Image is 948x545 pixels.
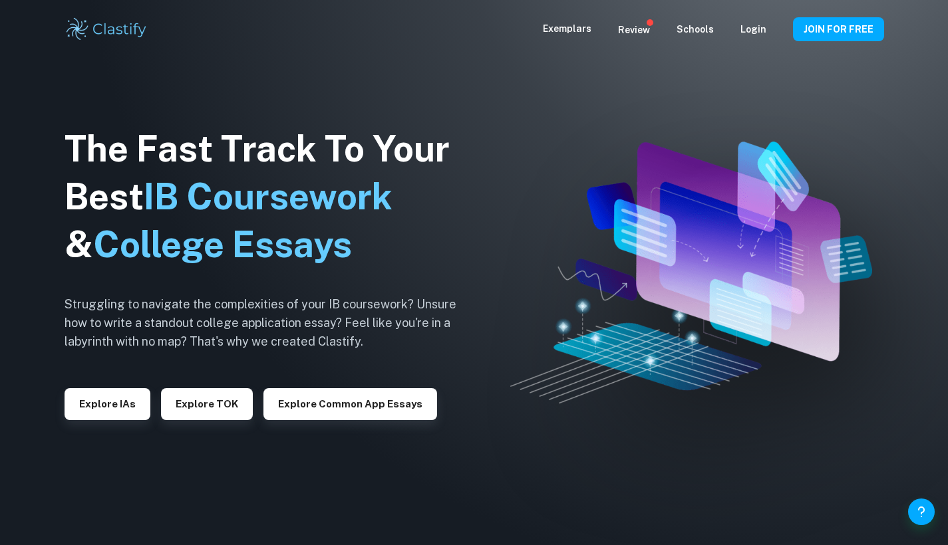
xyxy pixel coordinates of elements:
p: Review [618,23,650,37]
span: IB Coursework [144,175,393,217]
h6: Struggling to navigate the complexities of your IB coursework? Unsure how to write a standout col... [65,295,477,351]
button: JOIN FOR FREE [793,17,884,41]
a: Login [740,24,766,35]
a: Schools [677,24,714,35]
a: Explore IAs [65,397,150,409]
img: Clastify logo [65,16,149,43]
span: College Essays [93,223,352,265]
button: Help and Feedback [908,498,935,525]
button: Explore IAs [65,388,150,420]
button: Explore Common App essays [263,388,437,420]
button: Explore TOK [161,388,253,420]
p: Exemplars [543,21,591,36]
a: Explore TOK [161,397,253,409]
h1: The Fast Track To Your Best & [65,125,477,269]
img: Clastify hero [510,142,872,403]
a: Explore Common App essays [263,397,437,409]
